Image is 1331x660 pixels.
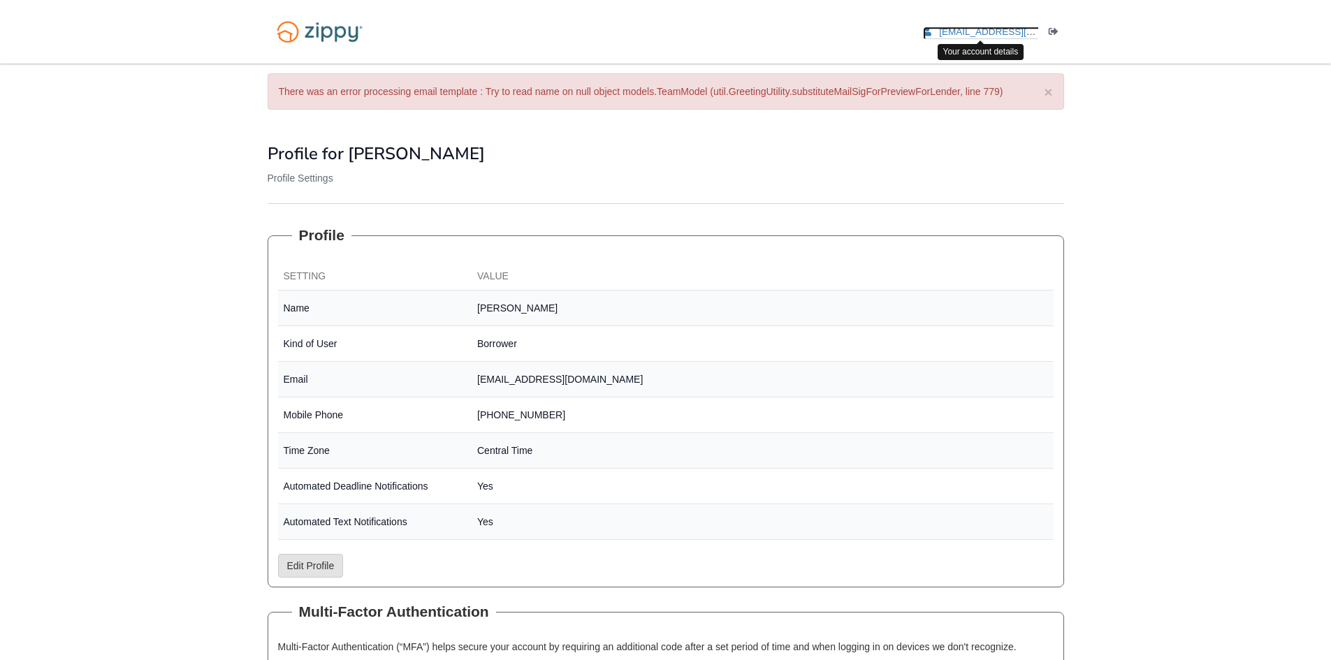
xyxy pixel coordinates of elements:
[278,291,472,326] td: Name
[472,433,1054,469] td: Central Time
[278,554,344,578] a: Edit Profile
[278,326,472,362] td: Kind of User
[292,225,351,246] legend: Profile
[472,397,1054,433] td: [PHONE_NUMBER]
[278,397,472,433] td: Mobile Phone
[268,14,372,50] img: Logo
[472,263,1054,291] th: Value
[472,504,1054,540] td: Yes
[278,469,472,504] td: Automated Deadline Notifications
[472,362,1054,397] td: [EMAIL_ADDRESS][DOMAIN_NAME]
[268,145,1064,163] h1: Profile for [PERSON_NAME]
[278,433,472,469] td: Time Zone
[1049,27,1064,41] a: Log out
[268,73,1064,110] div: There was an error processing email template : Try to read name on null object models.TeamModel (...
[472,326,1054,362] td: Borrower
[268,171,1064,185] p: Profile Settings
[278,640,1054,654] p: Multi-Factor Authentication (“MFA”) helps secure your account by requiring an additional code aft...
[923,27,1100,41] a: edit profile
[278,362,472,397] td: Email
[1044,85,1052,99] button: ×
[278,263,472,291] th: Setting
[939,27,1099,37] span: benjaminwuelling@gmail.com
[472,291,1054,326] td: [PERSON_NAME]
[472,469,1054,504] td: Yes
[292,601,496,622] legend: Multi-Factor Authentication
[938,44,1024,60] div: Your account details
[278,504,472,540] td: Automated Text Notifications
